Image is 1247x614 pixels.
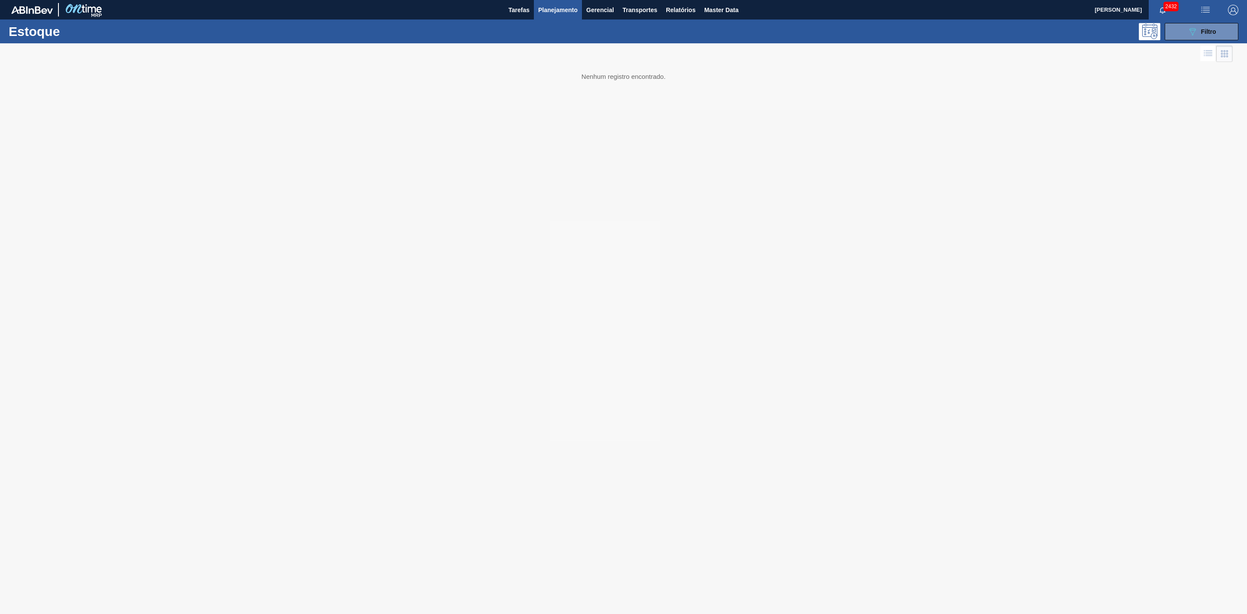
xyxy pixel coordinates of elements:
[623,5,657,15] span: Transportes
[704,5,738,15] span: Master Data
[1165,23,1238,40] button: Filtro
[508,5,530,15] span: Tarefas
[586,5,614,15] span: Gerencial
[1201,28,1216,35] span: Filtro
[1163,2,1179,11] span: 2432
[1149,4,1176,16] button: Notificações
[11,6,53,14] img: TNhmsLtSVTkK8tSr43FrP2fwEKptu5GPRR3wAAAABJRU5ErkJggg==
[1228,5,1238,15] img: Logout
[666,5,695,15] span: Relatórios
[9,26,145,36] h1: Estoque
[1139,23,1160,40] div: Pogramando: nenhum usuário selecionado
[538,5,578,15] span: Planejamento
[1200,5,1211,15] img: userActions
